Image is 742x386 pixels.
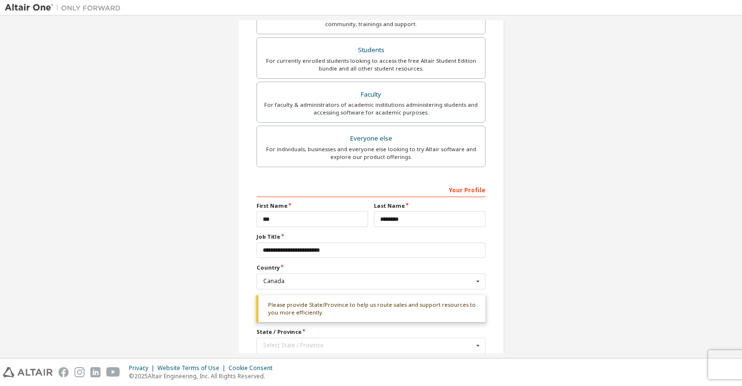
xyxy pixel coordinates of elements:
[157,364,228,372] div: Website Terms of Use
[263,343,473,348] div: Select State / Province
[3,367,53,377] img: altair_logo.svg
[74,367,85,377] img: instagram.svg
[257,295,485,323] div: Please provide State/Province to help us route sales and support resources to you more efficiently.
[263,132,479,145] div: Everyone else
[263,88,479,101] div: Faculty
[263,57,479,72] div: For currently enrolled students looking to access the free Altair Student Edition bundle and all ...
[263,278,473,284] div: Canada
[263,145,479,161] div: For individuals, businesses and everyone else looking to try Altair software and explore our prod...
[257,328,485,336] label: State / Province
[257,182,485,197] div: Your Profile
[263,101,479,116] div: For faculty & administrators of academic institutions administering students and accessing softwa...
[129,372,278,380] p: © 2025 Altair Engineering, Inc. All Rights Reserved.
[129,364,157,372] div: Privacy
[257,264,485,272] label: Country
[263,43,479,57] div: Students
[263,13,479,28] div: For existing customers looking to access software downloads, HPC resources, community, trainings ...
[106,367,120,377] img: youtube.svg
[58,367,69,377] img: facebook.svg
[228,364,278,372] div: Cookie Consent
[90,367,100,377] img: linkedin.svg
[5,3,126,13] img: Altair One
[257,233,485,241] label: Job Title
[374,202,485,210] label: Last Name
[257,202,368,210] label: First Name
